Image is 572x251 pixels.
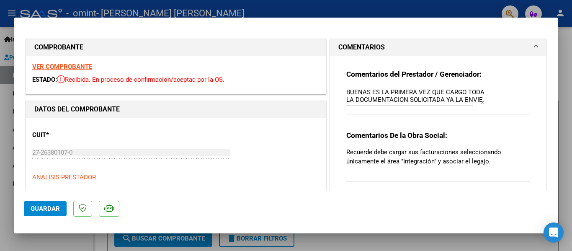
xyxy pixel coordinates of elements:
[330,39,546,56] mat-expansion-panel-header: COMENTARIOS
[34,105,120,113] strong: DATOS DEL COMPROBANTE
[57,76,224,83] span: Recibida. En proceso de confirmacion/aceptac por la OS.
[346,147,530,166] p: Recuerde debe cargar sus facturaciones seleccionando únicamente el área "Integración" y asociar e...
[346,131,447,140] strong: Comentarios De la Obra Social:
[338,42,385,52] h1: COMENTARIOS
[346,70,482,78] strong: Comentarios del Prestador / Gerenciador:
[24,201,67,216] button: Guardar
[544,223,564,243] div: Open Intercom Messenger
[32,173,96,181] span: ANALISIS PRESTADOR
[34,43,83,51] strong: COMPROBANTE
[32,63,92,70] a: VER COMPROBANTE
[31,205,60,212] span: Guardar
[330,56,546,204] div: COMENTARIOS
[32,76,57,83] span: ESTADO:
[32,130,119,140] p: CUIT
